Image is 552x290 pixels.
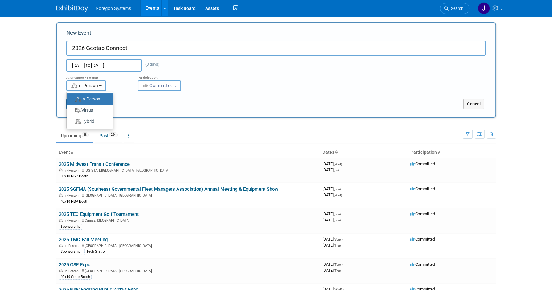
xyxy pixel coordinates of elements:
span: In-Person [64,219,81,223]
span: 254 [109,132,118,137]
span: [DATE] [323,268,341,273]
span: [DATE] [323,161,344,166]
span: [DATE] [323,243,341,248]
span: [DATE] [323,212,343,216]
span: Committed [410,186,435,191]
span: (Thu) [334,244,341,247]
span: - [343,161,344,166]
span: - [342,237,343,242]
span: Committed [142,83,173,88]
span: - [342,262,343,267]
span: - [342,186,343,191]
a: 2025 SGFMA (Southeast Governmental Fleet Managers Association) Annual Meeting & Equipment Show [59,186,278,192]
a: 2025 Midwest Transit Conference [59,161,130,167]
th: Dates [320,147,408,158]
img: ExhibitDay [56,5,88,12]
span: In-Person [64,269,81,273]
div: Tech Station [84,249,108,255]
span: (Sun) [334,219,341,222]
span: Search [449,6,463,11]
div: Sponsorship [59,224,82,230]
span: Committed [410,212,435,216]
span: [DATE] [323,167,339,172]
span: [DATE] [323,218,341,222]
a: Past254 [95,130,122,142]
span: [DATE] [323,237,343,242]
img: Format-Hybrid.png [75,119,81,124]
span: Committed [410,161,435,166]
span: Noregon Systems [96,6,131,11]
span: (Fri) [334,168,339,172]
a: 2025 GSE Expo [59,262,90,268]
span: In-Person [64,193,81,197]
div: 10x10 Crate Booth [59,274,92,280]
img: Format-Virtual.png [75,108,81,113]
span: 38 [82,132,89,137]
img: In-Person Event [59,168,63,172]
a: 2025 TMC Fall Meeting [59,237,108,242]
a: Sort by Participation Type [437,150,440,155]
span: In-Person [71,83,98,88]
span: (Tue) [334,263,341,266]
label: Hybrid [70,117,107,126]
label: New Event [66,29,91,39]
span: (Wed) [334,193,342,197]
img: In-Person Event [59,269,63,272]
div: [GEOGRAPHIC_DATA], [GEOGRAPHIC_DATA] [59,268,317,273]
div: Participation: [138,72,200,80]
img: Johana Gil [478,2,490,14]
div: [GEOGRAPHIC_DATA], [GEOGRAPHIC_DATA] [59,243,317,248]
span: (Sun) [334,187,341,191]
input: Start Date - End Date [66,59,142,72]
span: [DATE] [323,262,343,267]
img: Format-InPerson.png [75,97,81,102]
span: (Sun) [334,238,341,241]
div: 10x10 NSP Booth [59,199,90,204]
span: In-Person [64,168,81,173]
th: Event [56,147,320,158]
span: [DATE] [323,192,342,197]
div: 10x10 NSP Booth [59,174,90,179]
th: Participation [408,147,496,158]
button: Cancel [463,99,484,109]
span: (Thu) [334,269,341,272]
a: Sort by Event Name [70,150,73,155]
span: (3 days) [142,62,159,67]
div: [US_STATE][GEOGRAPHIC_DATA], [GEOGRAPHIC_DATA] [59,167,317,173]
span: (Sun) [334,212,341,216]
img: In-Person Event [59,193,63,197]
a: 2025 TEC Equipment Golf Tournament [59,212,139,217]
img: In-Person Event [59,219,63,222]
img: In-Person Event [59,244,63,247]
a: Search [440,3,469,14]
a: Upcoming38 [56,130,93,142]
span: Committed [410,237,435,242]
span: - [342,212,343,216]
input: Name of Trade Show / Conference [66,41,486,56]
span: [DATE] [323,186,343,191]
span: Committed [410,262,435,267]
label: Virtual [70,106,107,115]
div: Camas, [GEOGRAPHIC_DATA] [59,218,317,223]
a: Sort by Start Date [334,150,338,155]
div: Attendance / Format: [66,72,128,80]
div: [GEOGRAPHIC_DATA], [GEOGRAPHIC_DATA] [59,192,317,197]
span: In-Person [64,244,81,248]
label: In-Person [70,95,107,103]
div: Sponsorship [59,249,82,255]
button: In-Person [66,80,106,91]
button: Committed [138,80,181,91]
span: (Wed) [334,162,342,166]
